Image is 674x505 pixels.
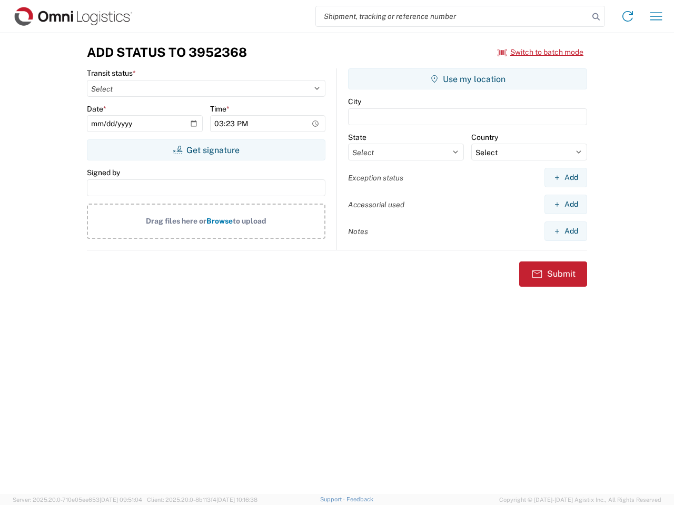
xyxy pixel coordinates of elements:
[206,217,233,225] span: Browse
[233,217,266,225] span: to upload
[499,495,661,504] span: Copyright © [DATE]-[DATE] Agistix Inc., All Rights Reserved
[87,168,120,177] label: Signed by
[316,6,589,26] input: Shipment, tracking or reference number
[544,168,587,187] button: Add
[100,497,142,503] span: [DATE] 09:51:04
[348,97,361,106] label: City
[544,221,587,241] button: Add
[216,497,257,503] span: [DATE] 10:16:38
[519,261,587,287] button: Submit
[320,496,346,502] a: Support
[87,68,136,78] label: Transit status
[87,45,247,60] h3: Add Status to 3952368
[146,217,206,225] span: Drag files here or
[544,195,587,214] button: Add
[348,200,404,209] label: Accessorial used
[87,104,106,114] label: Date
[147,497,257,503] span: Client: 2025.20.0-8b113f4
[348,173,403,183] label: Exception status
[471,133,498,142] label: Country
[13,497,142,503] span: Server: 2025.20.0-710e05ee653
[348,133,366,142] label: State
[348,68,587,89] button: Use my location
[348,227,368,236] label: Notes
[346,496,373,502] a: Feedback
[498,44,583,61] button: Switch to batch mode
[87,139,325,160] button: Get signature
[210,104,230,114] label: Time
